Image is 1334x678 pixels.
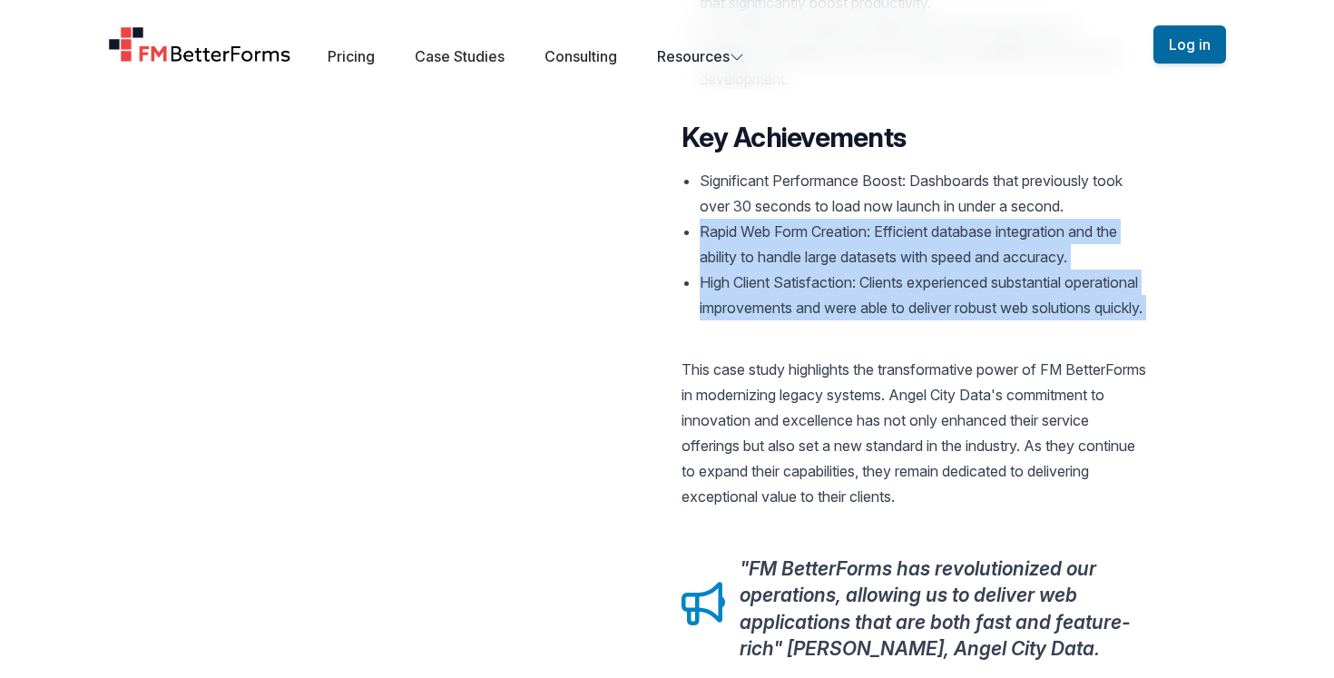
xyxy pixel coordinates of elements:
li: High Client Satisfaction: Clients experienced substantial operational improvements and were able ... [700,270,1146,320]
nav: Global [86,22,1248,67]
a: Consulting [544,47,617,65]
p: This case study highlights the transformative power of FM BetterForms in modernizing legacy syste... [682,357,1146,509]
h2: Key Achievements [682,121,1146,153]
li: Significant Performance Boost: Dashboards that previously took over 30 seconds to load now launch... [700,168,1146,219]
a: Case Studies [415,47,505,65]
a: Home [108,26,291,63]
a: Pricing [328,47,375,65]
p: "FM BetterForms has revolutionized our operations, allowing us to deliver web applications that a... [740,555,1146,663]
button: Log in [1153,25,1226,64]
li: Rapid Web Form Creation: Efficient database integration and the ability to handle large datasets ... [700,219,1146,270]
button: Resources [657,45,744,67]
